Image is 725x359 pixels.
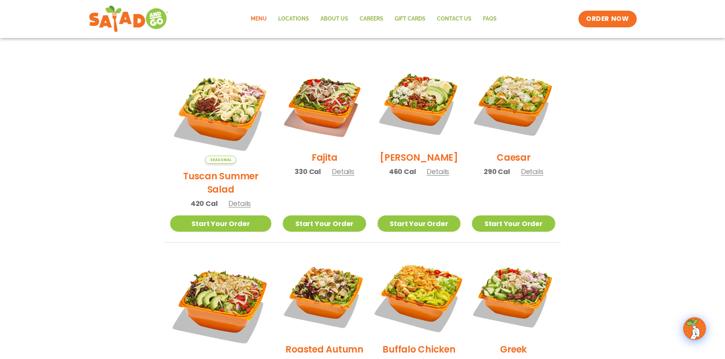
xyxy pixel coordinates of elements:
a: Contact Us [431,10,477,28]
nav: Menu [245,10,502,28]
img: Product photo for Cobb Salad [378,62,460,145]
span: ORDER NOW [586,14,629,24]
img: new-SAG-logo-768×292 [89,4,169,34]
span: 330 Cal [295,166,321,177]
span: 460 Cal [389,166,416,177]
h2: Greek [500,343,527,356]
img: wpChatIcon [684,318,705,339]
span: 290 Cal [484,166,510,177]
span: Seasonal [205,156,236,164]
span: Details [228,199,251,208]
img: Product photo for BBQ Ranch Salad [170,254,272,356]
span: 420 Cal [191,198,218,209]
a: Careers [354,10,389,28]
img: Product photo for Caesar Salad [472,62,555,145]
img: Product photo for Fajita Salad [283,62,366,145]
img: Product photo for Roasted Autumn Salad [283,254,366,337]
a: ORDER NOW [578,11,636,27]
a: Start Your Order [378,215,460,232]
img: Product photo for Greek Salad [472,254,555,337]
a: About Us [315,10,354,28]
a: Locations [272,10,315,28]
span: Details [521,167,543,176]
span: Details [332,167,354,176]
a: Menu [245,10,272,28]
h2: Roasted Autumn [285,343,363,356]
a: FAQs [477,10,502,28]
a: Start Your Order [170,215,272,232]
h2: [PERSON_NAME] [380,151,458,164]
span: Details [427,167,449,176]
a: Start Your Order [472,215,555,232]
h2: Buffalo Chicken [382,343,455,356]
h2: Tuscan Summer Salad [170,169,272,196]
h2: Fajita [312,151,338,164]
img: Product photo for Tuscan Summer Salad [170,62,272,164]
img: Product photo for Buffalo Chicken Salad [370,247,468,344]
a: Start Your Order [283,215,366,232]
a: GIFT CARDS [389,10,431,28]
h2: Caesar [497,151,531,164]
